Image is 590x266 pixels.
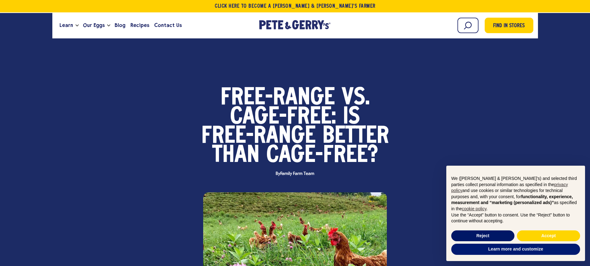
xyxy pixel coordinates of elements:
span: Free-Range [221,89,335,108]
span: By [273,172,317,176]
a: Our Eggs [81,17,107,34]
a: Find in Stores [485,18,533,33]
span: Cage-Free: [230,108,336,127]
span: Find in Stores [493,22,525,30]
span: Is [343,108,360,127]
span: Free-Range [201,127,316,146]
button: Reject [451,230,514,242]
a: Contact Us [152,17,184,34]
span: Contact Us [154,21,182,29]
p: Use the “Accept” button to consent. Use the “Reject” button to continue without accepting. [451,212,580,224]
span: Better [322,127,389,146]
a: Learn [57,17,76,34]
button: Learn more and customize [451,244,580,255]
a: cookie policy [462,206,486,211]
button: Open the dropdown menu for Our Eggs [107,24,110,27]
span: vs. [342,89,370,108]
p: We ([PERSON_NAME] & [PERSON_NAME]'s) and selected third parties collect personal information as s... [451,176,580,212]
span: Than [212,146,260,165]
span: Learn [59,21,73,29]
div: Notice [441,161,590,266]
button: Accept [517,230,580,242]
input: Search [457,18,479,33]
span: Our Eggs [83,21,105,29]
button: Open the dropdown menu for Learn [76,24,79,27]
span: Family Farm Team [280,171,314,176]
a: Blog [112,17,128,34]
span: Recipes [130,21,149,29]
a: Recipes [128,17,152,34]
span: Blog [115,21,125,29]
span: Cage-Free? [266,146,378,165]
